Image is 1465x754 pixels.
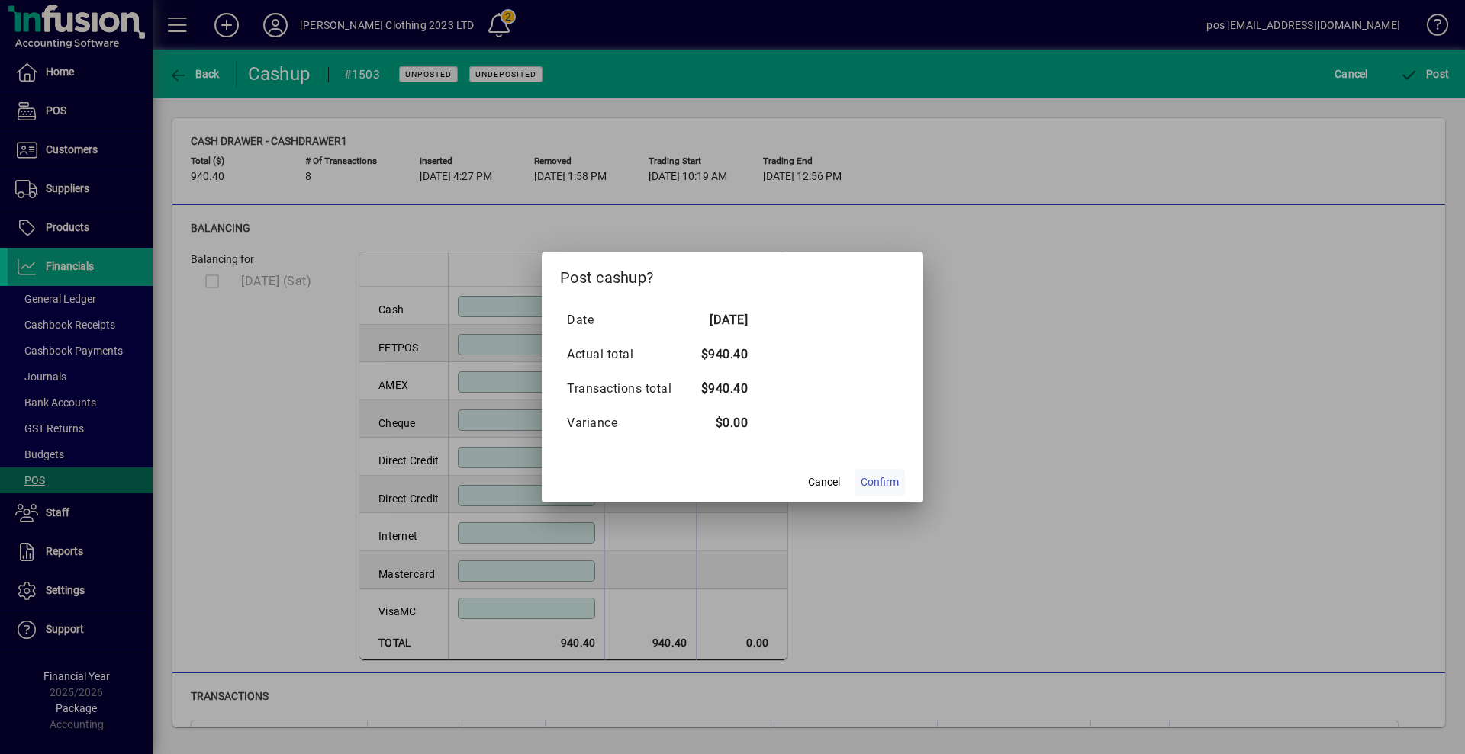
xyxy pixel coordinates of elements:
td: Transactions total [566,372,687,406]
h2: Post cashup? [542,252,923,297]
span: Cancel [808,474,840,490]
td: Variance [566,406,687,441]
button: Confirm [855,469,905,496]
span: Confirm [861,474,899,490]
td: $940.40 [687,372,748,406]
td: Date [566,303,687,338]
td: $940.40 [687,338,748,372]
td: $0.00 [687,406,748,441]
td: Actual total [566,338,687,372]
button: Cancel [800,469,848,496]
td: [DATE] [687,303,748,338]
